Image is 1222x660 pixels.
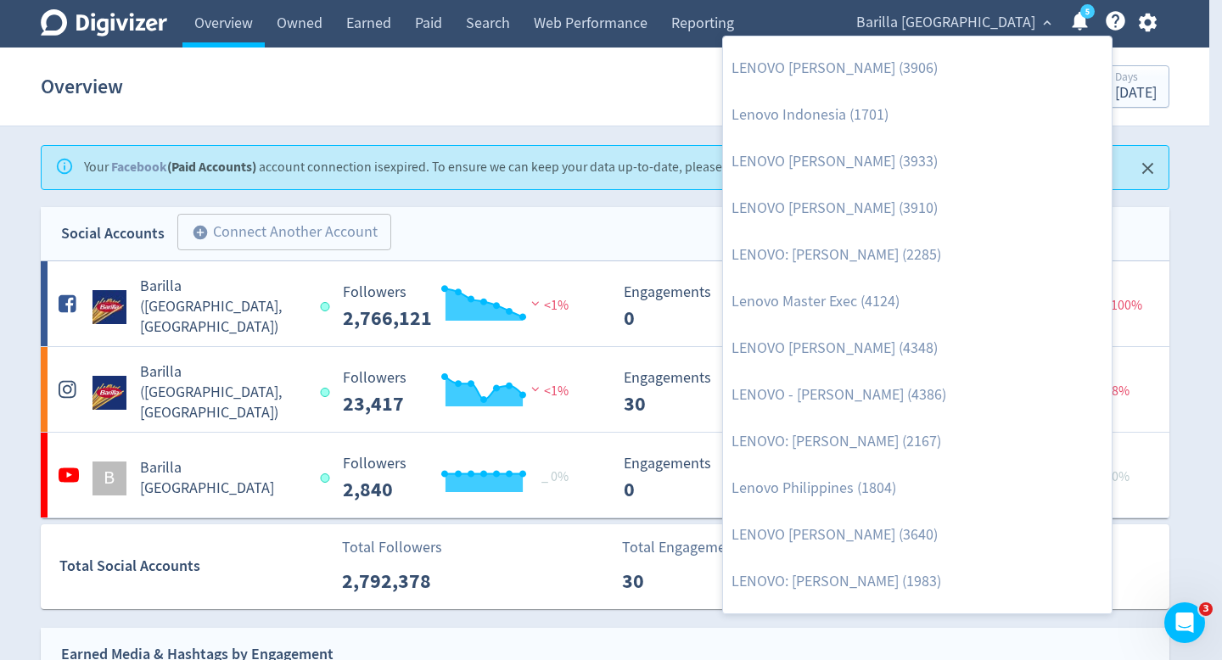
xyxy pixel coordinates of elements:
a: LENOVO: [PERSON_NAME] (2167) [723,418,1112,465]
a: Lenovo Philippines (1804) [723,465,1112,512]
a: LENOVO [PERSON_NAME] (3906) [723,45,1112,92]
a: LENOVO [PERSON_NAME] (3933) [723,138,1112,185]
a: LENOVO: [PERSON_NAME] (2285) [723,232,1112,278]
a: LENOVO [PERSON_NAME] (3640) [723,512,1112,558]
a: LENOVO - [PERSON_NAME] (4386) [723,372,1112,418]
a: LENOVO [PERSON_NAME] (3910) [723,185,1112,232]
a: LENOVO: [PERSON_NAME] (1983) [723,558,1112,605]
a: Lenovo Indonesia (1701) [723,92,1112,138]
span: 3 [1199,602,1213,616]
a: LENOVO [PERSON_NAME] (4114) [723,605,1112,652]
iframe: Intercom live chat [1164,602,1205,643]
a: LENOVO [PERSON_NAME] (4348) [723,325,1112,372]
a: Lenovo Master Exec (4124) [723,278,1112,325]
